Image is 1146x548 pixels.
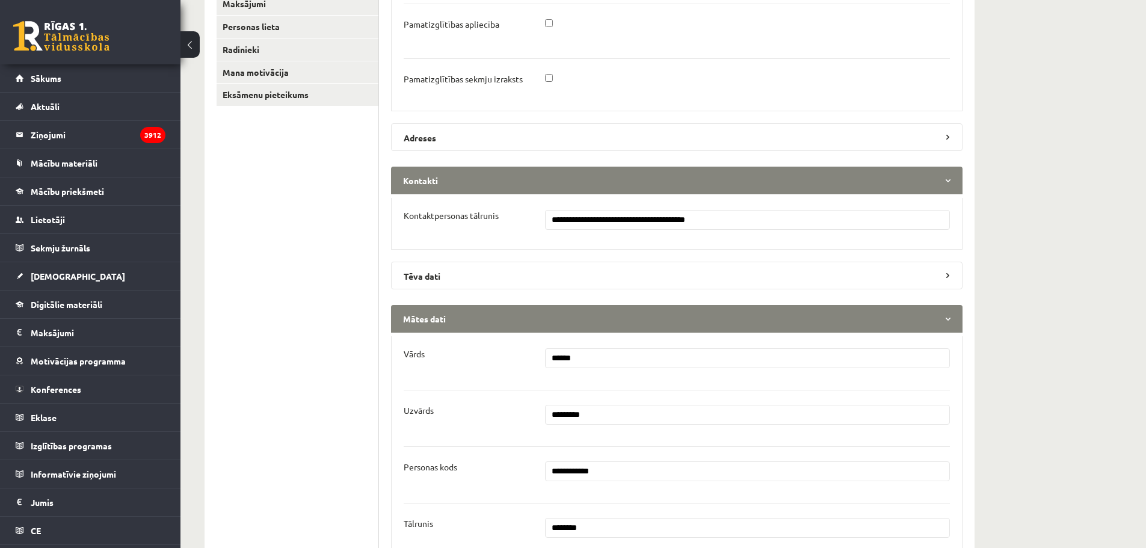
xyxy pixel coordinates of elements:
[31,158,97,168] span: Mācību materiāli
[404,518,433,529] p: Tālrunis
[391,305,963,333] legend: Mātes dati
[31,214,65,225] span: Lietotāji
[217,61,378,84] a: Mana motivācija
[16,375,165,403] a: Konferences
[16,64,165,92] a: Sākums
[404,405,434,416] p: Uzvārds
[31,469,116,479] span: Informatīvie ziņojumi
[16,347,165,375] a: Motivācijas programma
[31,412,57,423] span: Eklase
[16,234,165,262] a: Sekmju žurnāls
[31,271,125,282] span: [DEMOGRAPHIC_DATA]
[16,93,165,120] a: Aktuāli
[31,440,112,451] span: Izglītības programas
[16,262,165,290] a: [DEMOGRAPHIC_DATA]
[31,73,61,84] span: Sākums
[31,356,126,366] span: Motivācijas programma
[391,262,963,289] legend: Tēva dati
[404,210,499,221] p: Kontaktpersonas tālrunis
[16,291,165,318] a: Digitālie materiāli
[217,38,378,61] a: Radinieki
[16,432,165,460] a: Izglītības programas
[16,206,165,233] a: Lietotāji
[16,177,165,205] a: Mācību priekšmeti
[140,127,165,143] i: 3912
[404,19,499,29] p: Pamatizglītības apliecība
[217,84,378,106] a: Eksāmenu pieteikums
[31,242,90,253] span: Sekmju žurnāls
[391,123,963,151] legend: Adreses
[31,497,54,508] span: Jumis
[217,16,378,38] a: Personas lieta
[31,186,104,197] span: Mācību priekšmeti
[31,101,60,112] span: Aktuāli
[404,73,523,84] p: Pamatizglītības sekmju izraksts
[31,121,165,149] legend: Ziņojumi
[16,517,165,544] a: CE
[31,384,81,395] span: Konferences
[13,21,109,51] a: Rīgas 1. Tālmācības vidusskola
[16,149,165,177] a: Mācību materiāli
[16,460,165,488] a: Informatīvie ziņojumi
[404,461,457,472] p: Personas kods
[31,299,102,310] span: Digitālie materiāli
[31,319,165,346] legend: Maksājumi
[404,348,425,359] p: Vārds
[391,167,963,194] legend: Kontakti
[31,525,41,536] span: CE
[16,319,165,346] a: Maksājumi
[16,488,165,516] a: Jumis
[16,121,165,149] a: Ziņojumi3912
[16,404,165,431] a: Eklase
